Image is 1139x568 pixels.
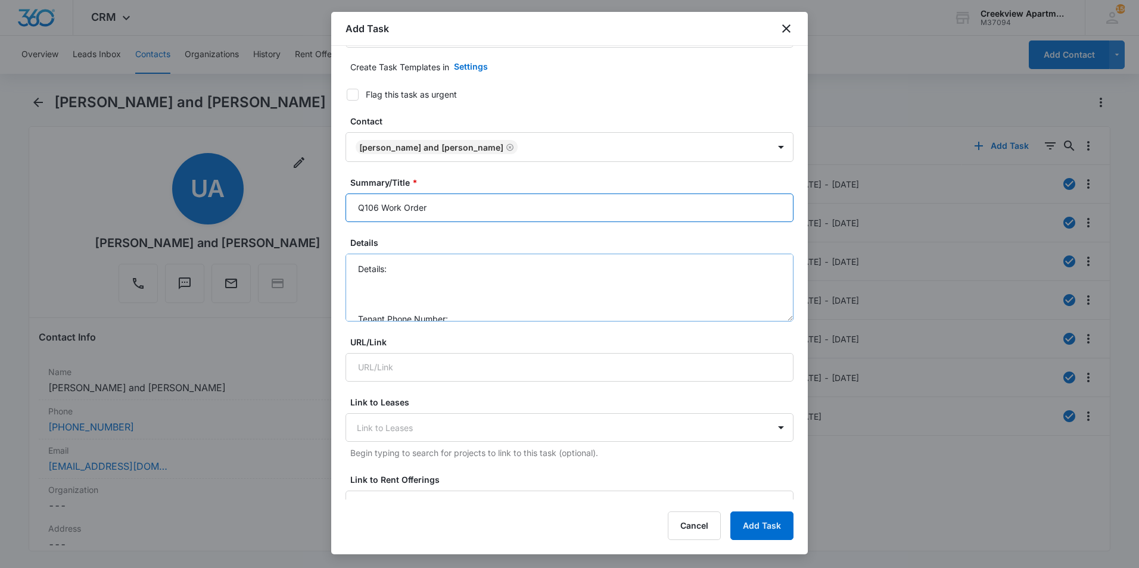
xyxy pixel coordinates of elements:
p: Create Task Templates in [350,61,449,73]
button: Settings [442,52,500,81]
label: Details [350,236,798,249]
label: Link to Rent Offerings [350,473,798,486]
div: Flag this task as urgent [366,88,457,101]
button: Cancel [668,511,721,540]
label: URL/Link [350,336,798,348]
input: Summary/Title [346,194,793,222]
div: Remove Ulises and Lizbeth Saenz [503,143,514,151]
h1: Add Task [346,21,389,36]
label: Contact [350,115,798,127]
input: URL/Link [346,353,793,382]
div: [PERSON_NAME] and [PERSON_NAME] [359,142,503,152]
p: Begin typing to search for projects to link to this task (optional). [350,447,793,459]
label: Summary/Title [350,176,798,189]
label: Link to Leases [350,396,798,408]
textarea: Details: Tenant Phone Number: Call Before: [346,254,793,322]
button: Add Task [730,511,793,540]
button: close [779,21,793,36]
